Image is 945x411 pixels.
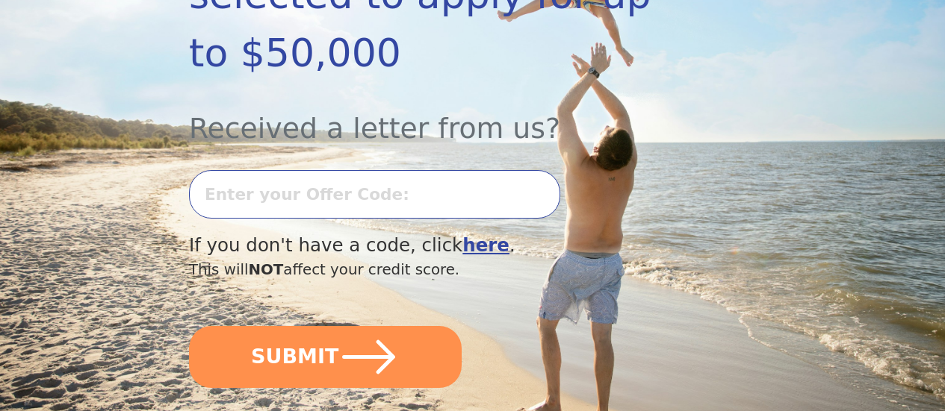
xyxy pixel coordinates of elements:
div: If you don't have a code, click . [189,232,671,260]
button: SUBMIT [189,326,462,388]
div: Received a letter from us? [189,82,671,150]
div: This will affect your credit score. [189,259,671,281]
a: here [462,234,509,256]
input: Enter your Offer Code: [189,170,560,219]
span: NOT [248,261,283,278]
